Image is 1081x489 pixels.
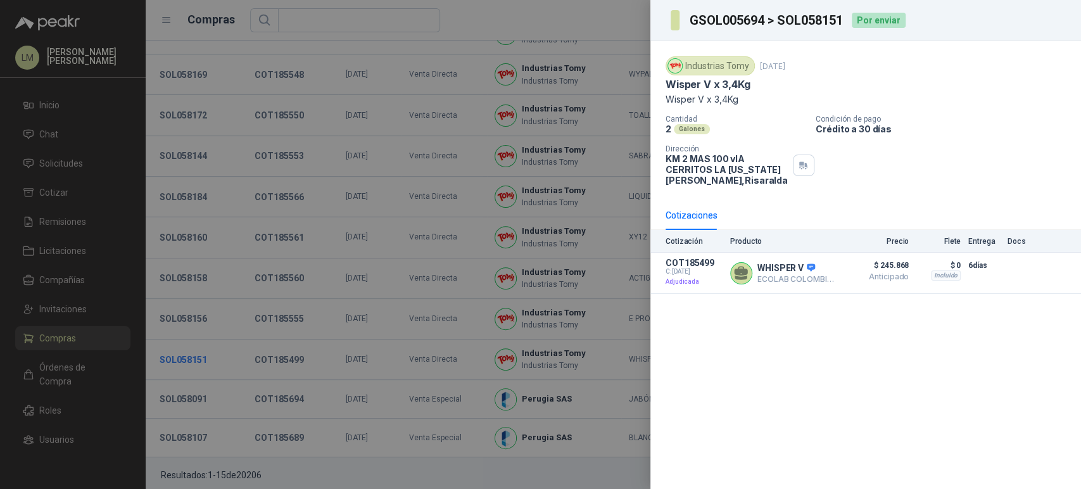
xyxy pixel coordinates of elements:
[968,237,1000,246] p: Entrega
[968,258,1000,273] p: 6 días
[916,258,961,273] p: $ 0
[666,56,755,75] div: Industrias Tomy
[916,237,961,246] p: Flete
[816,124,1076,134] p: Crédito a 30 días
[666,144,788,153] p: Dirección
[666,237,723,246] p: Cotización
[666,78,750,91] p: Wisper V x 3,4Kg
[757,274,838,284] p: ECOLAB COLOMBIA S.A.
[668,59,682,73] img: Company Logo
[666,153,788,186] p: KM 2 MAS 100 vIA CERRITOS LA [US_STATE] [PERSON_NAME] , Risaralda
[760,61,785,71] p: [DATE]
[674,124,710,134] div: Galones
[666,208,718,222] div: Cotizaciones
[666,94,1066,105] p: Wisper V x 3,4Kg
[690,14,844,27] h3: GSOL005694 > SOL058151
[730,237,838,246] p: Producto
[852,13,906,28] div: Por enviar
[845,273,909,281] span: Anticipado
[666,124,671,134] p: 2
[845,237,909,246] p: Precio
[845,258,909,273] span: $ 245.868
[666,268,723,276] span: C: [DATE]
[666,276,723,288] p: Adjudicada
[1008,237,1033,246] p: Docs
[666,258,723,268] p: COT185499
[931,270,961,281] div: Incluido
[757,263,838,274] p: WHISPER V
[666,115,806,124] p: Cantidad
[816,115,1076,124] p: Condición de pago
